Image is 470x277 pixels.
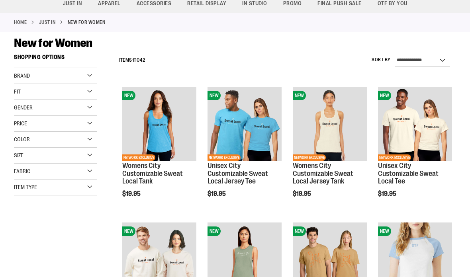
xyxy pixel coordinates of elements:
[122,190,142,197] span: $19.95
[208,154,241,161] span: NETWORK EXCLUSIVE
[122,226,135,236] span: NEW
[122,87,196,162] a: City Customizable Perfect Racerback TankNEWNETWORK EXCLUSIVE
[293,154,326,161] span: NETWORK EXCLUSIVE
[122,87,196,161] img: City Customizable Perfect Racerback Tank
[293,87,367,162] a: City Customizable Jersey Racerback TankNEWNETWORK EXCLUSIVE
[204,83,286,218] div: product
[208,162,268,185] a: Unisex City Customizable Sweat Local Jersey Tee
[293,91,306,100] span: NEW
[14,36,92,50] span: New for Women
[14,184,37,190] span: Item Type
[39,19,56,26] a: JUST IN
[132,57,134,63] span: 1
[122,91,135,100] span: NEW
[372,57,391,63] label: Sort By
[208,91,221,100] span: NEW
[14,136,30,142] span: Color
[293,226,306,236] span: NEW
[378,87,452,161] img: Image of Unisex City Customizable Very Important Tee
[374,83,456,218] div: product
[14,88,21,95] span: Fit
[289,83,371,218] div: product
[378,91,391,100] span: NEW
[118,83,200,218] div: product
[208,87,282,161] img: Unisex City Customizable Fine Jersey Tee
[378,226,391,236] span: NEW
[14,72,30,79] span: Brand
[14,152,23,158] span: Size
[378,87,452,162] a: Image of Unisex City Customizable Very Important TeeNEWNETWORK EXCLUSIVE
[140,57,145,63] span: 42
[208,190,227,197] span: $19.95
[208,87,282,162] a: Unisex City Customizable Fine Jersey TeeNEWNETWORK EXCLUSIVE
[14,104,33,111] span: Gender
[293,190,312,197] span: $19.95
[68,19,106,26] strong: New for Women
[119,54,145,66] h2: Items to
[14,19,27,26] a: Home
[208,226,221,236] span: NEW
[378,162,439,185] a: Unisex City Customizable Sweat Local Tee
[14,168,30,174] span: Fabric
[378,154,411,161] span: NETWORK EXCLUSIVE
[14,50,97,68] strong: Shopping Options
[378,190,398,197] span: $19.95
[122,154,155,161] span: NETWORK EXCLUSIVE
[293,87,367,161] img: City Customizable Jersey Racerback Tank
[293,162,353,185] a: Womens City Customizable Sweat Local Jersey Tank
[14,120,27,127] span: Price
[122,162,183,185] a: Womens City Customizable Sweat Local Tank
